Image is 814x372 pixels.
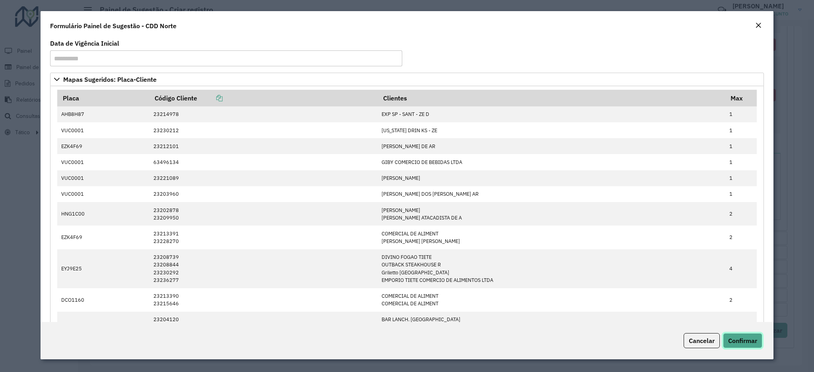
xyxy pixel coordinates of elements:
td: HNG1C00 [57,202,149,226]
td: 2 [725,226,757,249]
a: Copiar [197,94,223,102]
td: COMERCIAL DE ALIMENT COMERCIAL DE ALIMENT [378,288,725,312]
td: [US_STATE] DRIN KS - ZE [378,122,725,138]
td: EYJ9E25 [57,249,149,288]
td: DCO1160 [57,288,149,312]
td: AHB8H87 [57,106,149,122]
td: VUC0001 [57,122,149,138]
td: 4 [725,249,757,288]
span: Mapas Sugeridos: Placa-Cliente [63,76,157,83]
td: 1 [725,186,757,202]
td: VUC0001 [57,154,149,170]
td: 2 [725,288,757,312]
td: 23213391 23228270 [149,226,377,249]
td: 23221089 [149,170,377,186]
td: 63496134 [149,154,377,170]
td: VUC0001 [57,186,149,202]
th: Código Cliente [149,90,377,106]
label: Data de Vigência Inicial [50,39,119,48]
td: GIBY COMERCIO DE BEBIDAS LTDA [378,154,725,170]
td: DIVINO FOGAO TIETE OUTBACK STEAKHOUSE R Griletto [GEOGRAPHIC_DATA] EMPORIO TIETE COMERCIO DE ALIM... [378,249,725,288]
td: 23208739 23208844 23230292 23236277 [149,249,377,288]
td: EZK4F69 [57,226,149,249]
td: 23214978 [149,106,377,122]
em: Fechar [755,22,762,29]
button: Cancelar [684,333,720,348]
td: 2 [725,202,757,226]
td: 23213390 23215646 [149,288,377,312]
td: EXP SP - SANT - ZE D [378,106,725,122]
span: Cancelar [689,337,715,345]
td: 23202878 23209950 [149,202,377,226]
button: Confirmar [723,333,762,348]
span: Confirmar [728,337,757,345]
td: 1 [725,138,757,154]
td: 1 [725,106,757,122]
td: 23230212 [149,122,377,138]
td: [PERSON_NAME] DOS [PERSON_NAME] AR [378,186,725,202]
th: Placa [57,90,149,106]
th: Max [725,90,757,106]
a: Mapas Sugeridos: Placa-Cliente [50,73,764,86]
th: Clientes [378,90,725,106]
td: 23203960 [149,186,377,202]
h4: Formulário Painel de Sugestão - CDD Norte [50,21,176,31]
td: [PERSON_NAME] [PERSON_NAME] ATACADISTA DE A [378,202,725,226]
td: 1 [725,122,757,138]
td: [PERSON_NAME] DE AR [378,138,725,154]
td: 1 [725,170,757,186]
td: EZK4F69 [57,138,149,154]
td: 1 [725,154,757,170]
td: [PERSON_NAME] [378,170,725,186]
td: 23212101 [149,138,377,154]
td: COMERCIAL DE ALIMENT [PERSON_NAME] [PERSON_NAME] [378,226,725,249]
button: Close [753,21,764,31]
td: VUC0001 [57,170,149,186]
